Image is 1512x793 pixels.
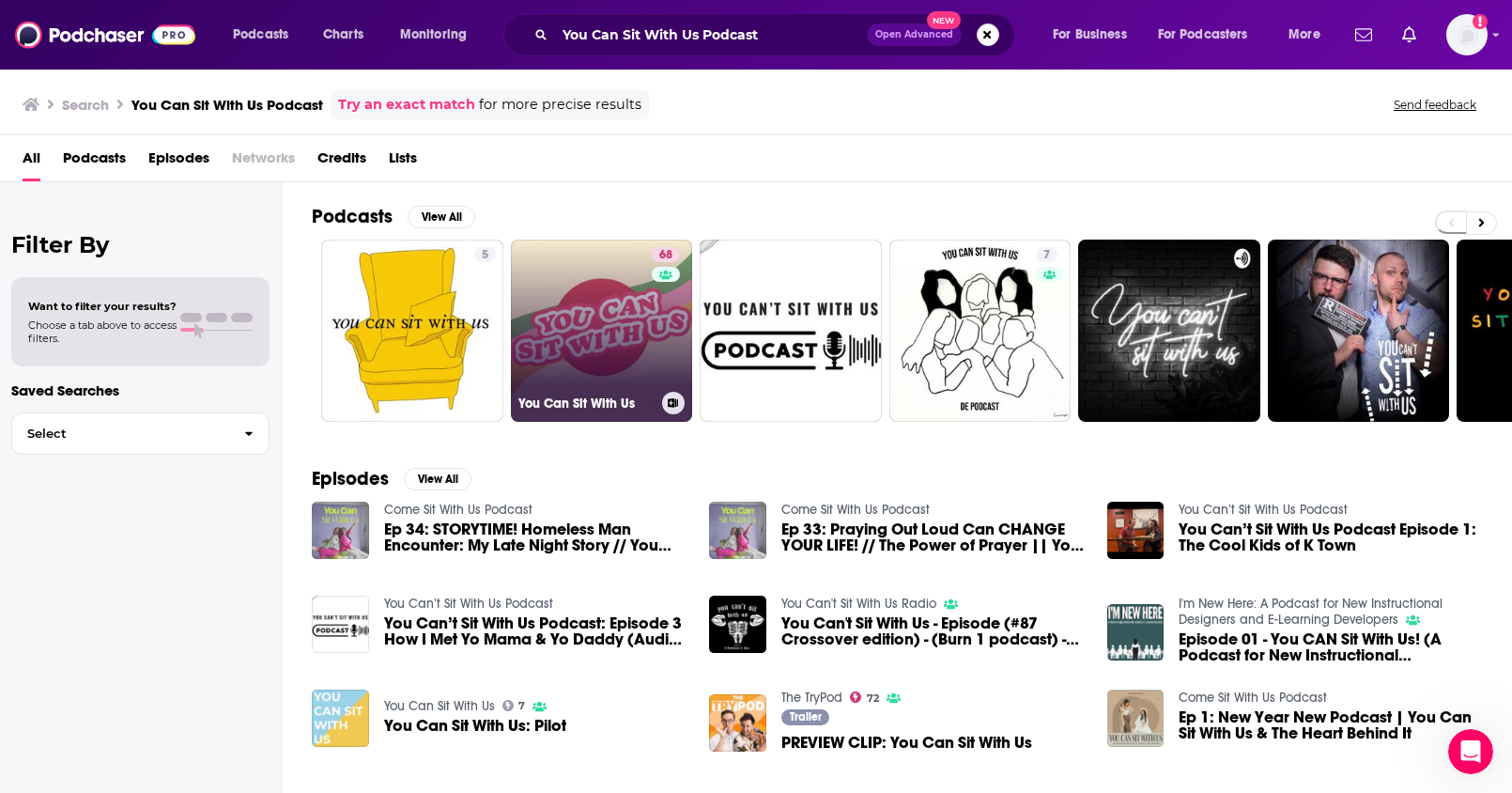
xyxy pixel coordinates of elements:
img: Ep 34: STORYTIME! Homeless Man Encounter: My Late Night Story // You Can Sit With Us Podcast [312,502,369,559]
span: For Podcasters [1158,22,1248,48]
img: You Can’t Sit With Us Podcast Episode 1: The Cool Kids of K Town [1107,502,1165,559]
a: Lists [389,143,417,181]
img: Episode 01 - You CAN Sit With Us! (A Podcast for New Instructional Designers) [1107,604,1165,661]
a: Credits [317,143,366,181]
h2: Filter By [11,231,270,258]
a: Charts [311,20,375,50]
img: You Can’t Sit With Us Podcast: Episode 3 How I Met Yo Mama & Yo Daddy (Audio Only) [312,596,369,653]
a: You Can’t Sit With Us Podcast [1179,502,1348,518]
a: Try an exact match [338,94,475,116]
a: You Can’t Sit With Us Podcast [384,596,553,612]
a: EpisodesView All [312,467,471,490]
a: All [23,143,40,181]
a: You Can Sit With Us: Pilot [384,718,566,734]
a: 68You Can Sit With Us [511,240,693,422]
a: Show notifications dropdown [1348,19,1380,51]
h2: Podcasts [312,205,393,228]
button: open menu [220,20,313,50]
span: 72 [867,694,879,703]
a: I'm New Here: A Podcast for New Instructional Designers and E-Learning Developers [1179,596,1443,628]
a: PodcastsView All [312,205,475,228]
span: Trailer [790,711,822,723]
span: Monitoring [400,22,467,48]
a: Episodes [148,143,209,181]
button: Open AdvancedNew [867,23,962,46]
button: Send feedback [1388,97,1482,113]
span: 68 [659,246,672,265]
a: 68 [652,247,680,262]
a: Come Sit With Us Podcast [781,502,930,518]
iframe: Intercom live chat [1448,729,1493,774]
span: More [1288,22,1320,48]
span: Ep 34: STORYTIME! Homeless Man Encounter: My Late Night Story // You Can Sit With Us Podcast [384,521,687,553]
a: Come Sit With Us Podcast [384,502,532,518]
span: Logged in as kochristina [1446,14,1488,55]
span: 5 [482,246,488,265]
a: You Can’t Sit With Us Podcast Episode 1: The Cool Kids of K Town [1179,521,1482,553]
img: Podchaser - Follow, Share and Rate Podcasts [15,17,195,53]
button: open menu [1040,20,1150,50]
img: PREVIEW CLIP: You Can Sit With Us [709,694,766,752]
span: Open Advanced [875,30,953,39]
span: Select [12,428,229,440]
button: open menu [1275,20,1344,50]
img: Ep 33: Praying Out Loud Can CHANGE YOUR LIFE! // The Power of Prayer || You Can Sit With Us Podcast [709,502,766,559]
h3: Search [62,96,109,114]
button: open menu [1146,20,1275,50]
span: Choose a tab above to access filters. [28,319,177,345]
a: 72 [850,692,879,703]
h3: You Can Sit With Us [518,396,655,412]
a: PREVIEW CLIP: You Can Sit With Us [781,735,1032,751]
input: Search podcasts, credits, & more... [555,20,867,50]
span: Ep 1: New Year New Podcast | You Can Sit With Us & The Heart Behind It [1179,709,1482,741]
a: Ep 33: Praying Out Loud Can CHANGE YOUR LIFE! // The Power of Prayer || You Can Sit With Us Podcast [781,521,1085,553]
span: You Can't Sit With Us - Episode (#87 Crossover edition) - (Burn 1 podcast) - Presented by [PERSON... [781,615,1085,647]
div: Search podcasts, credits, & more... [521,13,1033,56]
a: 5 [321,240,503,422]
button: View All [408,206,475,228]
p: Saved Searches [11,381,270,399]
img: You Can Sit With Us: Pilot [312,690,369,747]
a: You Can’t Sit With Us Podcast: Episode 3 How I Met Yo Mama & Yo Daddy (Audio Only) [384,615,687,647]
a: 5 [474,247,496,262]
a: You Can't Sit With Us - Episode (#87 Crossover edition) - (Burn 1 podcast) - Presented by Thresho... [781,615,1085,647]
button: Show profile menu [1446,14,1488,55]
span: For Business [1053,22,1127,48]
span: for more precise results [479,94,641,116]
a: 7 [502,700,526,711]
a: You Can Sit With Us [384,698,495,714]
img: Ep 1: New Year New Podcast | You Can Sit With Us & The Heart Behind It [1107,690,1165,747]
button: View All [404,468,471,490]
span: Want to filter your results? [28,300,177,313]
a: Show notifications dropdown [1395,19,1424,51]
span: Charts [323,22,363,48]
a: Podcasts [63,143,126,181]
button: open menu [387,20,491,50]
a: The TryPod [781,690,842,706]
a: Episode 01 - You CAN Sit With Us! (A Podcast for New Instructional Designers) [1179,631,1482,663]
img: You Can't Sit With Us - Episode (#87 Crossover edition) - (Burn 1 podcast) - Presented by Thresho... [709,596,766,653]
h2: Episodes [312,467,389,490]
img: User Profile [1446,14,1488,55]
button: Select [11,412,270,455]
span: 7 [518,702,525,710]
a: 7 [889,240,1072,422]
